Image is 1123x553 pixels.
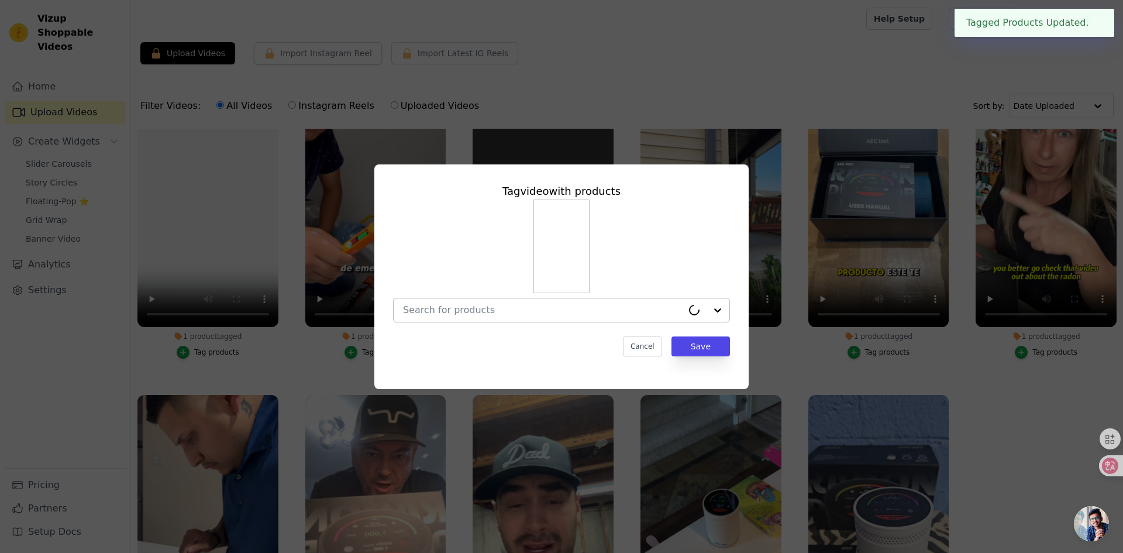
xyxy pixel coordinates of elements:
[1089,16,1103,30] button: Close
[1074,506,1109,541] a: 开放式聊天
[403,304,683,315] input: Search for products
[393,183,730,200] div: Tag video with products
[671,336,730,356] button: Save
[623,336,662,356] button: Cancel
[955,9,1114,37] div: Tagged Products Updated.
